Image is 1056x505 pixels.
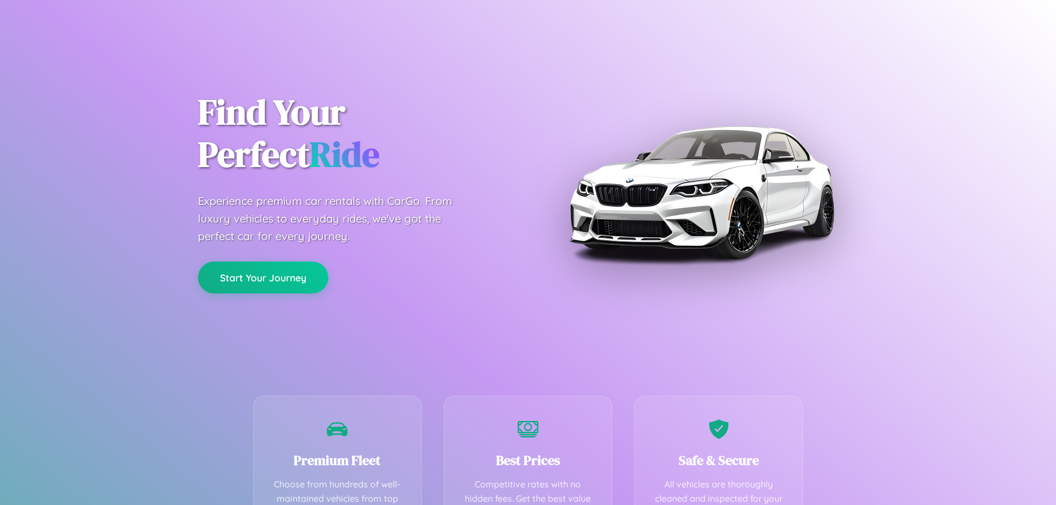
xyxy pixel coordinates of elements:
[461,451,596,469] h3: Best Prices
[651,451,786,469] h3: Safe & Secure
[198,192,473,245] p: Experience premium car rentals with CarGo. From luxury vehicles to everyday rides, we've got the ...
[564,55,839,330] img: Premium BMW car rental vehicle
[198,91,512,176] h1: Find Your Perfect
[310,130,380,178] span: Ride
[198,262,328,293] button: Start Your Journey
[270,451,405,469] h3: Premium Fleet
